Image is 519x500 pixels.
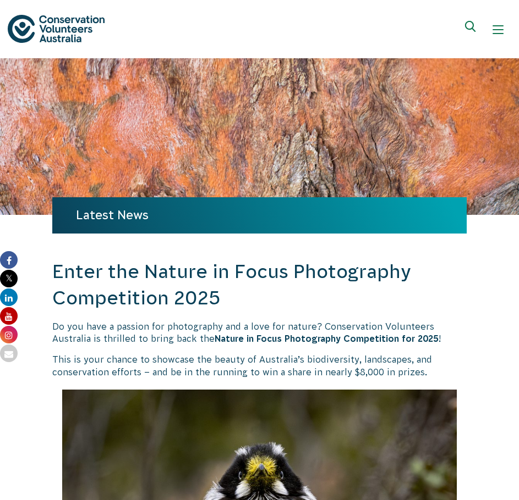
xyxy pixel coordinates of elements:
button: Expand search box Close search box [458,16,485,43]
p: Do you have a passion for photography and a love for nature? Conservation Volunteers Australia is... [52,320,466,345]
a: Latest News [76,208,149,222]
button: Show mobile navigation menu [485,16,511,43]
strong: Nature in Focus Photography Competition for 2025 [215,334,439,343]
h2: Enter the Nature in Focus Photography Competition 2025 [52,259,466,311]
span: Expand search box [465,21,479,38]
img: logo.svg [8,15,105,43]
p: This is your chance to showcase the beauty of Australia’s biodiversity, landscapes, and conservat... [52,353,466,378]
